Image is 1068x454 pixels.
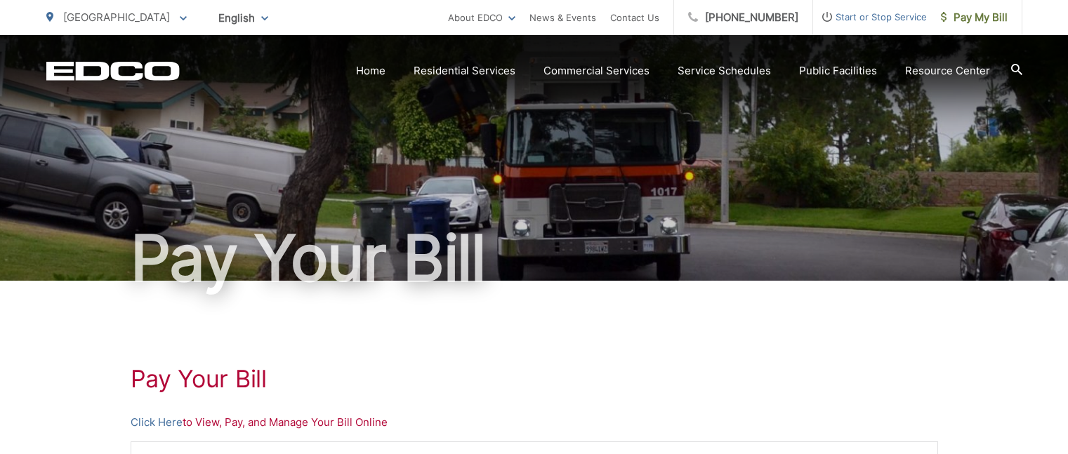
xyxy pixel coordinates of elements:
[529,9,596,26] a: News & Events
[131,414,183,431] a: Click Here
[208,6,279,30] span: English
[46,61,180,81] a: EDCD logo. Return to the homepage.
[46,223,1022,293] h1: Pay Your Bill
[543,62,650,79] a: Commercial Services
[356,62,385,79] a: Home
[905,62,990,79] a: Resource Center
[448,9,515,26] a: About EDCO
[414,62,515,79] a: Residential Services
[941,9,1008,26] span: Pay My Bill
[799,62,877,79] a: Public Facilities
[63,11,170,24] span: [GEOGRAPHIC_DATA]
[131,365,938,393] h1: Pay Your Bill
[131,414,938,431] p: to View, Pay, and Manage Your Bill Online
[610,9,659,26] a: Contact Us
[678,62,771,79] a: Service Schedules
